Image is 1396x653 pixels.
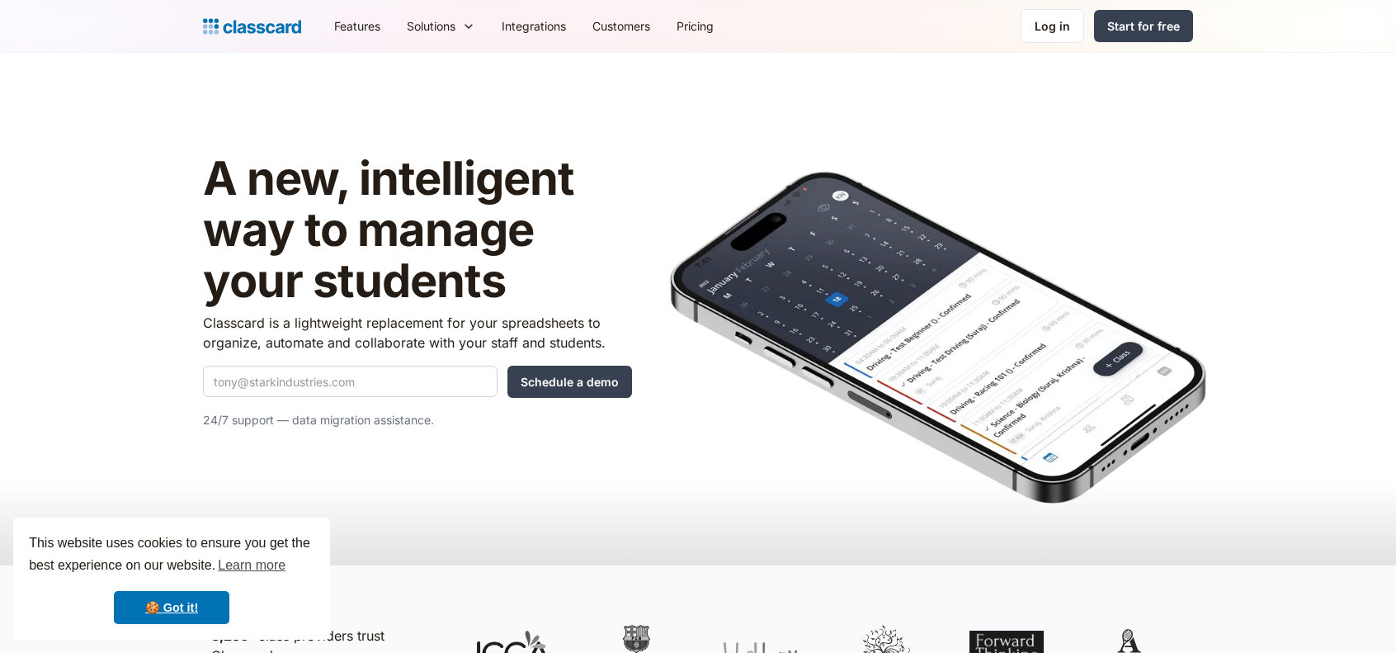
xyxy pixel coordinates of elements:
[203,410,632,430] p: 24/7 support — data migration assistance.
[1107,17,1180,35] div: Start for free
[321,7,394,45] a: Features
[114,591,229,624] a: dismiss cookie message
[1035,17,1070,35] div: Log in
[394,7,488,45] div: Solutions
[1094,10,1193,42] a: Start for free
[488,7,579,45] a: Integrations
[663,7,727,45] a: Pricing
[203,313,632,353] p: Classcard is a lightweight replacement for your spreadsheets to organize, automate and collaborat...
[507,366,632,398] input: Schedule a demo
[203,366,632,398] form: Quick Demo Form
[1021,9,1084,43] a: Log in
[215,553,288,578] a: learn more about cookies
[579,7,663,45] a: Customers
[13,518,330,640] div: cookieconsent
[203,15,301,38] a: Logo
[203,154,632,306] h1: A new, intelligent way to manage your students
[407,17,455,35] div: Solutions
[203,366,498,397] input: tony@starkindustries.com
[29,533,314,578] span: This website uses cookies to ensure you get the best experience on our website.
